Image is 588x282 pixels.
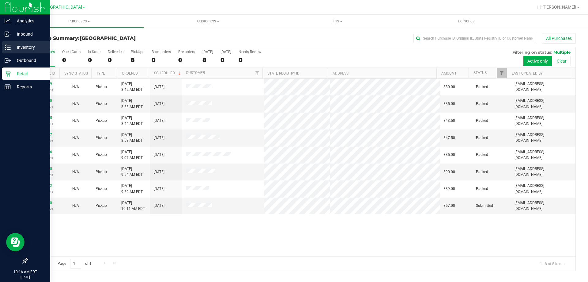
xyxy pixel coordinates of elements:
[5,31,11,37] inline-svg: Inbound
[35,82,52,86] a: 11847439
[144,18,272,24] span: Customers
[121,81,143,93] span: [DATE] 8:42 AM EDT
[5,18,11,24] inline-svg: Analytics
[154,186,164,192] span: [DATE]
[497,68,507,78] a: Filter
[72,118,79,123] span: Not Applicable
[72,118,79,124] button: N/A
[15,18,144,24] span: Purchases
[476,84,488,90] span: Packed
[108,50,123,54] div: Deliveries
[122,71,138,75] a: Ordered
[476,203,493,209] span: Submitted
[72,170,79,174] span: Not Applicable
[35,150,52,154] a: 11847916
[537,5,576,10] span: Hi, [PERSON_NAME]!
[273,15,401,28] a: Tills
[152,56,171,64] div: 0
[202,56,213,64] div: 8
[154,84,164,90] span: [DATE]
[72,84,79,90] button: N/A
[72,203,79,208] span: Not Applicable
[15,15,144,28] a: Purchases
[72,152,79,158] button: N/A
[450,18,483,24] span: Deliveries
[152,50,171,54] div: Back-orders
[443,203,455,209] span: $57.00
[542,33,576,44] button: All Purchases
[72,186,79,192] button: N/A
[154,152,164,158] span: [DATE]
[239,56,261,64] div: 0
[221,56,231,64] div: 0
[121,115,143,127] span: [DATE] 8:44 AM EDT
[96,101,107,107] span: Pickup
[273,18,401,24] span: Tills
[144,15,273,28] a: Customers
[443,135,455,141] span: $47.50
[121,166,143,178] span: [DATE] 9:54 AM EDT
[476,169,488,175] span: Packed
[35,133,52,137] a: 11847817
[121,132,143,144] span: [DATE] 8:53 AM EDT
[70,259,81,268] input: 1
[62,50,81,54] div: Open Carts
[35,99,52,103] a: 11847440
[96,169,107,175] span: Pickup
[27,36,210,41] h3: Purchase Summary:
[72,169,79,175] button: N/A
[72,102,79,106] span: Not Applicable
[11,30,47,38] p: Inbound
[523,56,552,66] button: Active only
[178,50,195,54] div: Pre-orders
[121,183,143,195] span: [DATE] 9:59 AM EDT
[443,169,455,175] span: $90.00
[267,71,300,75] a: State Registry ID
[512,71,543,75] a: Last Updated By
[443,186,455,192] span: $39.00
[11,83,47,91] p: Reports
[443,152,455,158] span: $35.00
[96,71,105,75] a: Type
[154,101,164,107] span: [DATE]
[514,98,572,110] span: [EMAIL_ADDRESS][DOMAIN_NAME]
[514,183,572,195] span: [EMAIL_ADDRESS][DOMAIN_NAME]
[6,233,24,251] iframe: Resource center
[64,71,88,75] a: Sync Status
[88,56,100,64] div: 0
[131,50,144,54] div: PickUps
[514,81,572,93] span: [EMAIL_ADDRESS][DOMAIN_NAME]
[62,56,81,64] div: 0
[3,269,47,275] p: 10:16 AM EDT
[72,136,79,140] span: Not Applicable
[96,135,107,141] span: Pickup
[441,71,457,75] a: Amount
[553,50,571,55] span: Multiple
[476,135,488,141] span: Packed
[476,101,488,107] span: Packed
[80,35,136,41] span: [GEOGRAPHIC_DATA]
[154,118,164,124] span: [DATE]
[476,186,488,192] span: Packed
[96,84,107,90] span: Pickup
[553,56,571,66] button: Clear
[72,135,79,141] button: N/A
[11,17,47,25] p: Analytics
[131,56,144,64] div: 8
[72,85,79,89] span: Not Applicable
[154,135,164,141] span: [DATE]
[402,15,531,28] a: Deliveries
[72,187,79,191] span: Not Applicable
[154,203,164,209] span: [DATE]
[514,149,572,161] span: [EMAIL_ADDRESS][DOMAIN_NAME]
[40,5,82,10] span: [GEOGRAPHIC_DATA]
[5,44,11,50] inline-svg: Inventory
[11,70,47,77] p: Retail
[96,203,107,209] span: Pickup
[35,116,52,120] a: 11847605
[252,68,262,78] a: Filter
[72,153,79,157] span: Not Applicable
[476,152,488,158] span: Packed
[514,115,572,127] span: [EMAIL_ADDRESS][DOMAIN_NAME]
[121,98,143,110] span: [DATE] 8:55 AM EDT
